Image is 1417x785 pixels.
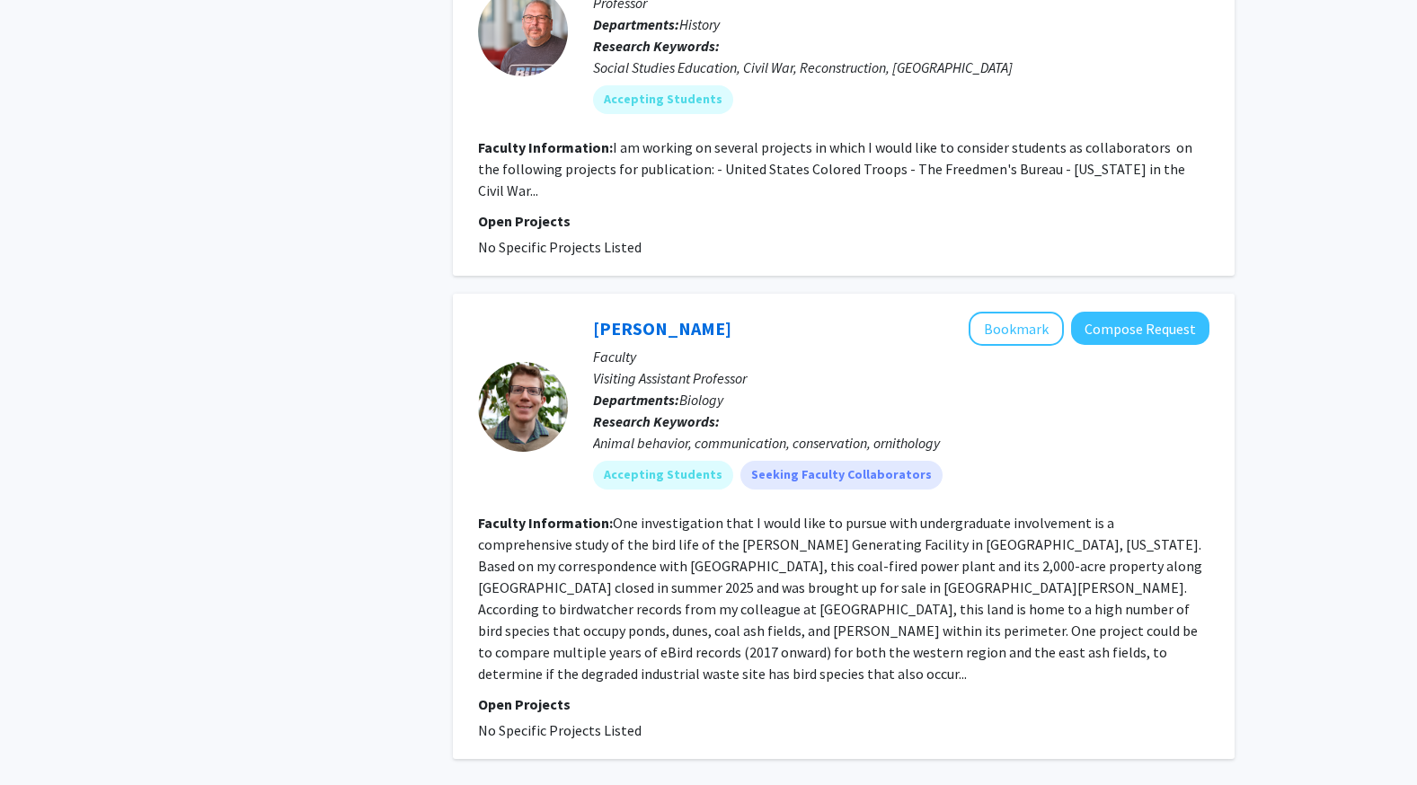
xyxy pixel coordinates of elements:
[13,704,76,772] iframe: Chat
[1071,312,1209,345] button: Compose Request to Daniel Goldberg
[478,210,1209,232] p: Open Projects
[478,138,1192,199] fg-read-more: I am working on several projects in which I would like to consider students as collaborators on t...
[593,37,720,55] b: Research Keywords:
[593,317,731,340] a: [PERSON_NAME]
[478,238,642,256] span: No Specific Projects Listed
[478,693,1209,715] p: Open Projects
[593,461,733,490] mat-chip: Accepting Students
[593,346,1209,367] p: Faculty
[969,312,1064,346] button: Add Daniel Goldberg to Bookmarks
[593,432,1209,454] div: Animal behavior, communication, conservation, ornithology
[593,391,679,409] b: Departments:
[478,721,642,739] span: No Specific Projects Listed
[478,138,613,156] b: Faculty Information:
[478,514,613,532] b: Faculty Information:
[593,57,1209,78] div: Social Studies Education, Civil War, Reconstruction, [GEOGRAPHIC_DATA]
[740,461,943,490] mat-chip: Seeking Faculty Collaborators
[478,514,1202,683] fg-read-more: One investigation that I would like to pursue with undergraduate involvement is a comprehensive s...
[593,367,1209,389] p: Visiting Assistant Professor
[593,15,679,33] b: Departments:
[679,15,720,33] span: History
[679,391,723,409] span: Biology
[593,85,733,114] mat-chip: Accepting Students
[593,412,720,430] b: Research Keywords:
